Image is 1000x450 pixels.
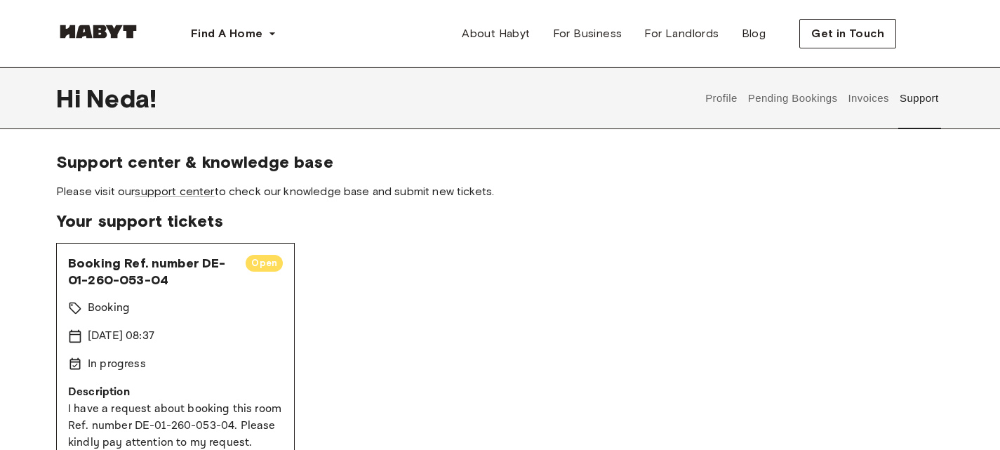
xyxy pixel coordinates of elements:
[553,25,622,42] span: For Business
[742,25,766,42] span: Blog
[88,356,146,373] p: In progress
[700,67,944,129] div: user profile tabs
[731,20,778,48] a: Blog
[704,67,740,129] button: Profile
[68,255,234,289] span: Booking Ref. number DE-01-260-053-04
[88,328,154,345] p: [DATE] 08:37
[542,20,634,48] a: For Business
[746,67,839,129] button: Pending Bookings
[88,300,130,317] p: Booking
[56,152,944,173] span: Support center & knowledge base
[56,184,944,199] span: Please visit our to check our knowledge base and submit new tickets.
[246,256,283,270] span: Open
[135,185,214,198] a: support center
[846,67,891,129] button: Invoices
[56,211,944,232] span: Your support tickets
[799,19,896,48] button: Get in Touch
[86,84,156,113] span: Neda !
[451,20,541,48] a: About Habyt
[644,25,719,42] span: For Landlords
[56,25,140,39] img: Habyt
[462,25,530,42] span: About Habyt
[191,25,262,42] span: Find A Home
[811,25,884,42] span: Get in Touch
[898,67,940,129] button: Support
[633,20,730,48] a: For Landlords
[919,21,944,46] img: avatar
[68,384,283,401] p: Description
[180,20,288,48] button: Find A Home
[56,84,86,113] span: Hi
